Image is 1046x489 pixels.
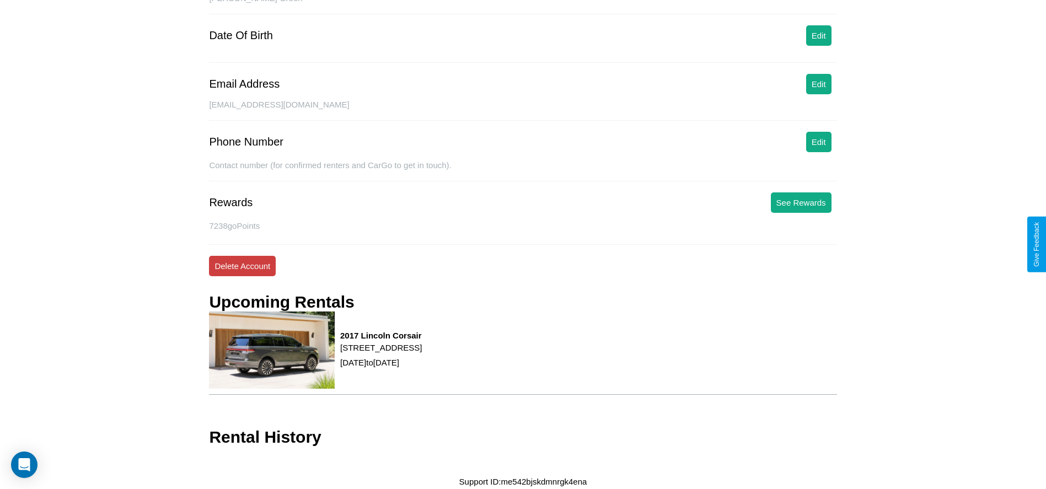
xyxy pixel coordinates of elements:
[340,340,422,355] p: [STREET_ADDRESS]
[209,29,273,42] div: Date Of Birth
[806,132,832,152] button: Edit
[209,160,836,181] div: Contact number (for confirmed renters and CarGo to get in touch).
[209,218,836,233] p: 7238 goPoints
[209,78,280,90] div: Email Address
[340,355,422,370] p: [DATE] to [DATE]
[771,192,832,213] button: See Rewards
[209,196,253,209] div: Rewards
[209,311,335,388] img: rental
[209,293,354,311] h3: Upcoming Rentals
[1033,222,1040,267] div: Give Feedback
[459,474,587,489] p: Support ID: me542bjskdmnrgk4ena
[11,452,37,478] div: Open Intercom Messenger
[209,256,276,276] button: Delete Account
[209,428,321,447] h3: Rental History
[806,25,832,46] button: Edit
[340,331,422,340] h3: 2017 Lincoln Corsair
[806,74,832,94] button: Edit
[209,100,836,121] div: [EMAIL_ADDRESS][DOMAIN_NAME]
[209,136,283,148] div: Phone Number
